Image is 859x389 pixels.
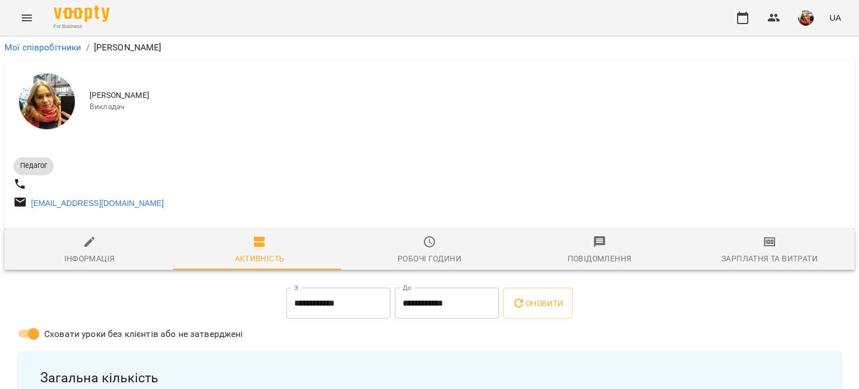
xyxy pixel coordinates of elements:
[31,199,164,208] a: [EMAIL_ADDRESS][DOMAIN_NAME]
[512,297,563,310] span: Оновити
[829,12,841,24] span: UA
[13,4,40,31] button: Menu
[86,41,89,54] li: /
[4,42,82,53] a: Мої співробітники
[798,10,814,26] img: edc150b1e3960c0f40dc8d3aa1737096.jpeg
[19,73,75,129] img: Маркіна Софія Сергіївна
[64,252,115,265] div: Інформація
[825,7,846,28] button: UA
[54,23,110,30] span: For Business
[13,161,54,171] span: Педагог
[235,252,285,265] div: Активність
[89,101,846,113] span: Викладач
[503,288,572,319] button: Оновити
[89,90,846,101] span: [PERSON_NAME]
[4,41,855,54] nav: breadcrumb
[568,252,632,265] div: Повідомлення
[44,327,243,341] span: Сховати уроки без клієнтів або не затверджені
[54,6,110,22] img: Voopty Logo
[94,41,162,54] p: [PERSON_NAME]
[40,369,819,387] span: Загальна кількість
[721,252,818,265] div: Зарплатня та Витрати
[398,252,461,265] div: Робочі години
